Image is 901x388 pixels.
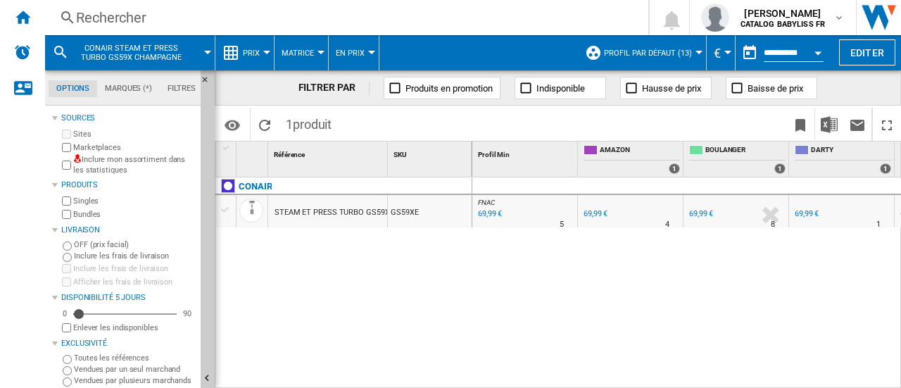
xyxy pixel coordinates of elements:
[560,218,564,232] div: Délai de livraison : 5 jours
[774,163,786,174] div: 1 offers sold by BOULANGER
[793,207,819,221] div: 69,99 €
[707,35,736,70] md-menu: Currency
[391,142,472,163] div: SKU Sort None
[536,83,585,94] span: Indisponible
[581,207,607,221] div: 69,99 €
[876,218,881,232] div: Délai de livraison : 1 jour
[786,108,814,141] button: Créer un favoris
[873,108,901,141] button: Plein écran
[275,196,438,229] div: STEAM ET PRESS TURBO GS59X CHAMPAGNE
[73,154,82,163] img: mysite-not-bg-18x18.png
[222,35,267,70] div: Prix
[73,323,195,333] label: Enlever les indisponibles
[274,151,305,158] span: Référence
[880,163,891,174] div: 1 offers sold by DARTY
[736,39,764,67] button: md-calendar
[391,142,472,163] div: Sort None
[62,264,71,273] input: Inclure les frais de livraison
[821,116,838,133] img: excel-24x24.png
[741,20,826,29] b: CATALOG BABYLISS FR
[600,145,680,157] span: AMAZON
[581,142,683,177] div: AMAZON 1 offers sold by AMAZON
[771,218,775,232] div: Délai de livraison : 8 jours
[478,199,495,206] span: FNAC
[336,49,365,58] span: En Prix
[73,129,195,139] label: Sites
[179,308,195,319] div: 90
[515,77,606,99] button: Indisponible
[279,108,339,137] span: 1
[293,117,332,132] span: produit
[714,35,728,70] button: €
[239,178,272,195] div: Cliquez pour filtrer sur cette marque
[251,108,279,141] button: Recharger
[73,209,195,220] label: Bundles
[61,225,195,236] div: Livraison
[405,83,493,94] span: Produits en promotion
[62,196,71,206] input: Singles
[604,49,692,58] span: Profil par défaut (13)
[585,35,699,70] div: Profil par défaut (13)
[388,195,472,227] div: GS59XE
[815,108,843,141] button: Télécharger au format Excel
[14,44,31,61] img: alerts-logo.svg
[73,142,195,153] label: Marketplaces
[478,151,510,158] span: Profil Min
[61,113,195,124] div: Sources
[701,4,729,32] img: profile.jpg
[811,145,891,157] span: DARTY
[63,253,72,262] input: Inclure les frais de livraison
[239,142,267,163] div: Sort None
[748,83,803,94] span: Baisse de prix
[73,196,195,206] label: Singles
[97,80,160,97] md-tab-item: Marques (*)
[74,239,195,250] label: OFF (prix facial)
[63,366,72,375] input: Vendues par un seul marchand
[475,142,577,163] div: Sort None
[62,277,71,287] input: Afficher les frais de livraison
[271,142,387,163] div: Sort None
[243,49,260,58] span: Prix
[741,6,826,20] span: [PERSON_NAME]
[393,151,407,158] span: SKU
[686,142,788,177] div: BOULANGER 1 offers sold by BOULANGER
[336,35,372,70] button: En Prix
[61,180,195,191] div: Produits
[792,142,894,177] div: DARTY 1 offers sold by DARTY
[49,80,97,97] md-tab-item: Options
[604,35,699,70] button: Profil par défaut (13)
[76,8,612,27] div: Rechercher
[665,218,669,232] div: Délai de livraison : 4 jours
[669,163,680,174] div: 1 offers sold by AMAZON
[61,338,195,349] div: Exclusivité
[62,210,71,219] input: Bundles
[59,308,70,319] div: 0
[75,35,202,70] button: CONAIR STEAM ET PRESS TURBO GS59X CHAMPAGNE
[73,263,195,274] label: Inclure les frais de livraison
[62,143,71,152] input: Marketplaces
[62,130,71,139] input: Sites
[687,207,713,221] div: 69,99 €
[298,81,370,95] div: FILTRER PAR
[63,355,72,364] input: Toutes les références
[160,80,203,97] md-tab-item: Filtres
[63,377,72,387] input: Vendues par plusieurs marchands
[201,70,218,96] button: Masquer
[642,83,701,94] span: Hausse de prix
[61,292,195,303] div: Disponibilité 5 Jours
[75,44,188,62] span: CONAIR STEAM ET PRESS TURBO GS59X CHAMPAGNE
[74,353,195,363] label: Toutes les références
[63,242,72,251] input: OFF (prix facial)
[282,49,314,58] span: Matrice
[52,35,208,70] div: CONAIR STEAM ET PRESS TURBO GS59X CHAMPAGNE
[74,251,195,261] label: Inclure les frais de livraison
[74,375,195,386] label: Vendues par plusieurs marchands
[584,209,607,218] div: 69,99 €
[74,364,195,375] label: Vendues par un seul marchand
[795,209,819,218] div: 69,99 €
[705,145,786,157] span: BOULANGER
[243,35,267,70] button: Prix
[714,46,721,61] span: €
